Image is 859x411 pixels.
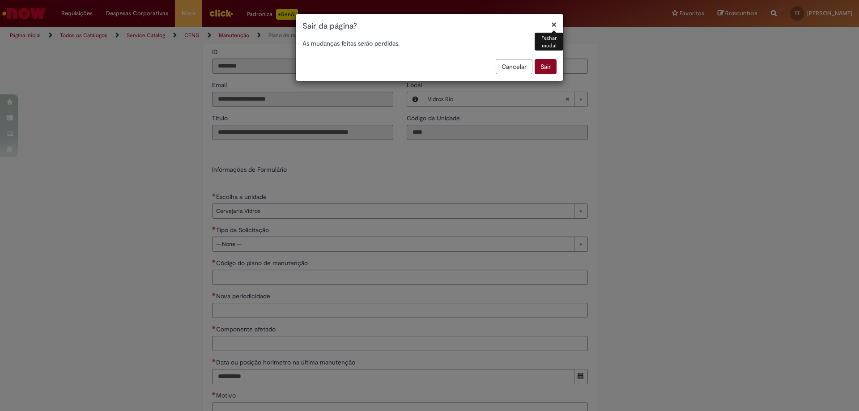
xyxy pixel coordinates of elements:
[535,59,557,74] button: Sair
[535,33,563,51] div: Fechar modal
[302,39,557,48] p: As mudanças feitas serão perdidas.
[496,59,532,74] button: Cancelar
[302,21,557,32] h1: Sair da página?
[551,20,557,29] button: Fechar modal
